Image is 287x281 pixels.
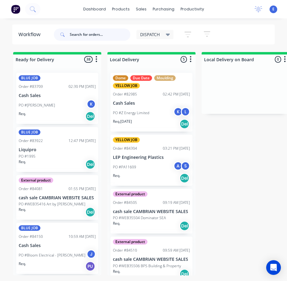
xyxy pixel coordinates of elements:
[113,257,190,262] p: cash sale CAMBRIAN WEBSITE SALES
[110,135,192,186] div: YELLOW JOBOrder #8430403:21 PM [DATE]LEP Engineering PlasticsPO #PA11609ASReq.Del
[19,253,85,258] p: PO #Bloom Electrical - [PERSON_NAME]
[19,93,96,98] p: Cash Sales
[19,138,43,144] div: Order #83922
[19,111,26,117] p: Req.
[19,84,43,89] div: Order #83709
[113,155,190,160] p: LEP Engineering Plastics
[133,5,150,14] div: sales
[110,73,192,132] div: DomeDue DateMouldingYELLOW JOBOrder #8298502:42 PM [DATE]Cash SalesPO #Z Energy LimitedKLReq.[DAT...
[85,261,95,271] div: PU
[113,92,137,97] div: Order #82985
[110,189,192,234] div: External productOrder #8450509:19 AM [DATE]cash sale CAMBRIAN WEBSITE SALESPO #WEB35504 Dominator...
[113,164,136,170] p: PO #PA11609
[113,101,190,106] p: Cash Sales
[85,207,95,217] div: Del
[154,75,176,81] div: Moulding
[113,146,137,151] div: Order #84304
[113,173,120,178] p: Req.
[113,209,190,214] p: cash sale CAMBRIAN WEBSITE SALES
[18,31,43,38] div: Workflow
[113,200,137,205] div: Order #84505
[266,260,281,275] div: Open Intercom Messenger
[19,243,96,248] p: Cash Sales
[87,249,96,259] div: J
[19,234,43,239] div: Order #84150
[19,154,35,159] p: PO #1995
[69,234,96,239] div: 10:59 AM [DATE]
[85,159,95,169] div: Del
[163,92,190,97] div: 02:42 PM [DATE]
[113,221,120,226] p: Req.
[140,31,160,38] span: DISPATCH
[113,119,132,124] p: Req. [DATE]
[180,269,189,279] div: Del
[150,5,177,14] div: purchasing
[80,5,109,14] a: dashboard
[181,161,190,170] div: S
[173,107,183,116] div: K
[163,200,190,205] div: 09:19 AM [DATE]
[180,119,189,129] div: Del
[113,248,137,253] div: Order #84510
[181,107,190,116] div: L
[16,175,98,220] div: External productOrder #8408101:55 PM [DATE]cash sale CAMBRIAN WEBSITE SALESPO #WEB35416 Art by [P...
[19,261,26,267] p: Req.
[69,138,96,144] div: 12:47 PM [DATE]
[87,99,96,109] div: K
[11,5,20,14] img: Factory
[19,201,85,207] p: PO #WEB35416 Art by [PERSON_NAME]
[109,5,133,14] div: products
[19,178,53,183] div: External product
[113,215,166,221] p: PO #WEB35504 Dominator SEA
[69,84,96,89] div: 02:30 PM [DATE]
[19,147,96,152] p: Liquipro
[180,221,189,231] div: Del
[19,159,26,165] p: Req.
[113,263,181,269] p: PO #WEB35506 BPS Building & Property
[177,5,207,14] div: productivity
[19,103,55,108] p: PO #[PERSON_NAME]
[180,173,189,183] div: Del
[130,75,152,81] div: Due Date
[113,191,147,197] div: External product
[113,269,120,274] p: Req.
[16,127,98,172] div: BLUE JOBOrder #8392212:47 PM [DATE]LiquiproPO #1995Req.Del
[113,239,147,245] div: External product
[16,223,98,274] div: BLUE JOBOrder #8415010:59 AM [DATE]Cash SalesPO #Bloom Electrical - [PERSON_NAME]JReq.PU
[272,6,274,12] span: E
[69,186,96,192] div: 01:55 PM [DATE]
[19,207,26,212] p: Req.
[19,75,40,81] div: BLUE JOB
[163,248,190,253] div: 09:59 AM [DATE]
[173,161,183,170] div: A
[113,83,140,88] div: YELLOW JOB
[19,129,40,135] div: BLUE JOB
[19,225,40,231] div: BLUE JOB
[163,146,190,151] div: 03:21 PM [DATE]
[70,28,130,41] input: Search for orders...
[19,195,96,200] p: cash sale CAMBRIAN WEBSITE SALES
[113,75,128,81] div: Dome
[16,73,98,124] div: BLUE JOBOrder #8370902:30 PM [DATE]Cash SalesPO #[PERSON_NAME]KReq.Del
[85,111,95,121] div: Del
[19,186,43,192] div: Order #84081
[113,137,140,143] div: YELLOW JOB
[113,110,149,116] p: PO #Z Energy Limited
